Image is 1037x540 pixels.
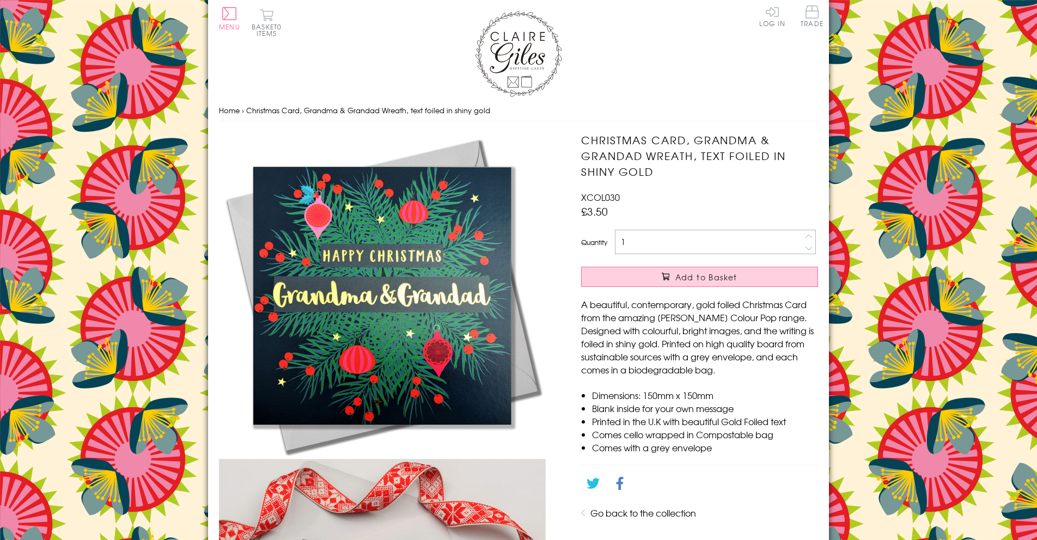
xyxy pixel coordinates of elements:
span: 0 items [257,22,282,38]
li: Blank inside for your own message [592,402,818,415]
button: Menu [219,7,240,30]
a: Trade [801,5,823,29]
span: › [242,105,244,115]
nav: breadcrumbs [219,100,818,122]
span: XCOL030 [581,191,620,204]
span: Menu [219,22,240,32]
img: Christmas Card, Grandma & Grandad Wreath, text foiled in shiny gold [219,132,546,459]
span: Trade [801,5,823,27]
label: Quantity [581,237,607,247]
li: Dimensions: 150mm x 150mm [592,389,818,402]
img: Claire Giles Greetings Cards [475,11,562,97]
li: Printed in the U.K with beautiful Gold Foiled text [592,415,818,428]
button: Add to Basket [581,267,818,287]
h1: Christmas Card, Grandma & Grandad Wreath, text foiled in shiny gold [581,132,818,179]
p: A beautiful, contemporary, gold foiled Christmas Card from the amazing [PERSON_NAME] Colour Pop r... [581,298,818,376]
a: Home [219,105,240,115]
li: Comes cello wrapped in Compostable bag [592,428,818,441]
span: Christmas Card, Grandma & Grandad Wreath, text foiled in shiny gold [246,105,490,115]
span: Add to Basket [675,272,737,283]
a: Go back to the collection [590,506,696,519]
li: Comes with a grey envelope [592,441,818,454]
button: Basket0 items [252,9,282,36]
span: £3.50 [581,204,608,219]
a: Log In [759,5,785,27]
